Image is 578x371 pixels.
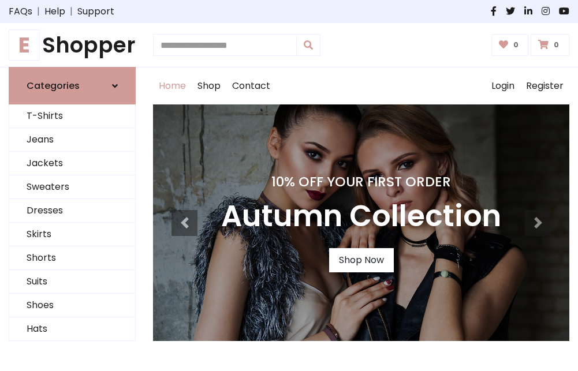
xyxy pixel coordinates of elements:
[9,5,32,18] a: FAQs
[9,32,136,58] h1: Shopper
[153,68,192,104] a: Home
[44,5,65,18] a: Help
[221,174,501,190] h4: 10% Off Your First Order
[9,317,135,341] a: Hats
[9,104,135,128] a: T-Shirts
[9,199,135,223] a: Dresses
[9,32,136,58] a: EShopper
[9,270,135,294] a: Suits
[9,152,135,175] a: Jackets
[329,248,394,272] a: Shop Now
[9,29,40,61] span: E
[9,223,135,246] a: Skirts
[27,80,80,91] h6: Categories
[551,40,562,50] span: 0
[9,175,135,199] a: Sweaters
[520,68,569,104] a: Register
[491,34,529,56] a: 0
[192,68,226,104] a: Shop
[510,40,521,50] span: 0
[9,67,136,104] a: Categories
[221,199,501,234] h3: Autumn Collection
[65,5,77,18] span: |
[486,68,520,104] a: Login
[9,294,135,317] a: Shoes
[531,34,569,56] a: 0
[77,5,114,18] a: Support
[9,246,135,270] a: Shorts
[226,68,276,104] a: Contact
[9,128,135,152] a: Jeans
[32,5,44,18] span: |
